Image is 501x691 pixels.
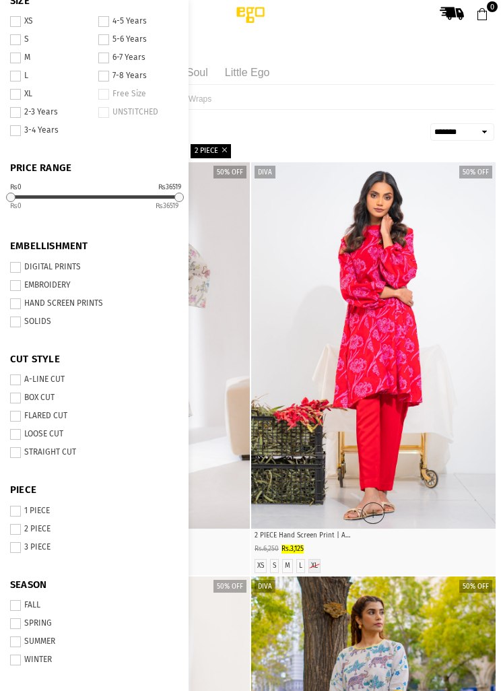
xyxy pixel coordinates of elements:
[10,34,90,45] label: S
[251,162,496,529] img: Big Flowers 2 piece
[257,562,264,570] label: XS
[10,184,22,191] div: ₨0
[10,89,90,100] label: XL
[10,411,178,422] label: FLARED CUT
[255,580,275,593] label: Diva
[10,16,90,27] label: XS
[191,144,231,158] a: 2 PIECE
[213,580,246,593] label: 50% off
[10,298,178,309] label: HAND SCREEN PRINTS
[158,184,181,191] div: ₨36519
[98,89,178,100] label: Free Size
[10,202,22,210] ins: 0
[183,61,211,85] li: Soul
[470,1,494,26] a: 0
[281,545,304,553] span: Rs.3,125
[10,393,178,403] label: BOX CUT
[10,484,178,497] span: PIECE
[10,262,178,273] label: DIGITAL PRINTS
[213,166,246,178] label: 50% off
[185,88,215,110] li: Wraps
[10,618,178,629] label: SPRING
[98,53,178,63] label: 6-7 Years
[255,531,356,541] p: 2 PIECE Hand Screen Print | Ayudia (Winter) | A-Line Cut
[10,579,178,592] span: SEASON
[10,429,178,440] label: LOOSE CUT
[10,317,178,327] label: SOLIDS
[299,562,302,570] label: L
[459,580,492,593] label: 50% off
[10,240,178,253] span: EMBELLISHMENT
[98,16,178,27] label: 4-5 Years
[7,37,494,51] h1: READY TO WEAR
[10,636,178,647] label: SUMMER
[255,166,275,178] label: Diva
[487,1,498,12] span: 0
[98,71,178,81] label: 7-8 Years
[10,107,90,118] label: 2-3 Years
[10,447,178,458] label: STRAIGHT CUT
[156,202,178,210] ins: 36519
[10,374,178,385] label: A-LINE CUT
[362,502,385,524] a: Quick Shop
[251,162,496,529] a: 1 / 42 / 43 / 44 / 4
[98,34,178,45] label: 5-6 Years
[251,162,496,529] div: 1 / 4
[10,280,178,291] label: EMBROIDERY
[10,162,178,175] span: PRICE RANGE
[10,506,178,517] label: 1 PIECE
[10,600,178,611] label: FALL
[10,542,178,553] label: 3 PIECE
[459,166,492,178] label: 50% off
[10,655,178,665] label: WINTER
[10,125,90,136] label: 3-4 Years
[285,562,290,570] label: M
[10,353,178,366] span: CUT STYLE
[273,562,276,570] label: S
[10,71,90,81] label: L
[222,61,273,85] li: Little ego
[210,5,291,24] img: Ego
[311,562,318,570] label: XL
[10,524,178,535] label: 2 PIECE
[10,53,90,63] label: M
[98,107,178,118] label: UNSTITCHED
[255,545,279,553] span: Rs.6,250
